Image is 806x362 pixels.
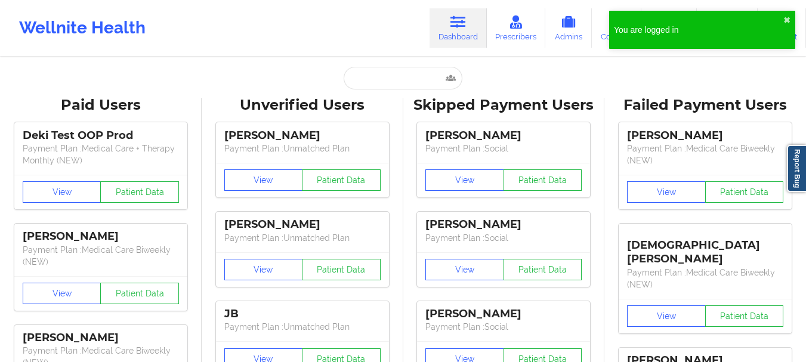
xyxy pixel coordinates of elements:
button: View [627,181,706,203]
p: Payment Plan : Unmatched Plan [224,321,381,333]
button: close [783,16,790,25]
div: [PERSON_NAME] [224,218,381,231]
button: Patient Data [705,305,784,327]
p: Payment Plan : Medical Care Biweekly (NEW) [627,143,783,166]
a: Report Bug [787,145,806,192]
div: [PERSON_NAME] [23,331,179,345]
button: View [224,169,303,191]
div: [PERSON_NAME] [425,218,582,231]
div: Deki Test OOP Prod [23,129,179,143]
button: View [425,169,504,191]
div: [PERSON_NAME] [23,230,179,243]
div: [PERSON_NAME] [425,129,582,143]
button: View [23,283,101,304]
p: Payment Plan : Social [425,143,582,154]
p: Payment Plan : Medical Care Biweekly (NEW) [23,244,179,268]
div: [PERSON_NAME] [627,129,783,143]
a: Coaches [592,8,641,48]
div: Paid Users [8,96,193,115]
a: Admins [545,8,592,48]
button: Patient Data [504,259,582,280]
button: Patient Data [504,169,582,191]
button: View [425,259,504,280]
p: Payment Plan : Social [425,232,582,244]
button: View [224,259,303,280]
button: View [23,181,101,203]
button: Patient Data [302,169,381,191]
div: Skipped Payment Users [412,96,597,115]
button: Patient Data [100,283,179,304]
a: Prescribers [487,8,546,48]
div: Failed Payment Users [613,96,798,115]
div: [PERSON_NAME] [224,129,381,143]
button: View [627,305,706,327]
p: Payment Plan : Medical Care + Therapy Monthly (NEW) [23,143,179,166]
div: You are logged in [614,24,783,36]
div: [PERSON_NAME] [425,307,582,321]
button: Patient Data [705,181,784,203]
p: Payment Plan : Medical Care Biweekly (NEW) [627,267,783,290]
p: Payment Plan : Social [425,321,582,333]
div: JB [224,307,381,321]
a: Dashboard [430,8,487,48]
p: Payment Plan : Unmatched Plan [224,232,381,244]
button: Patient Data [100,181,179,203]
div: Unverified Users [210,96,395,115]
p: Payment Plan : Unmatched Plan [224,143,381,154]
button: Patient Data [302,259,381,280]
div: [DEMOGRAPHIC_DATA][PERSON_NAME] [627,230,783,266]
